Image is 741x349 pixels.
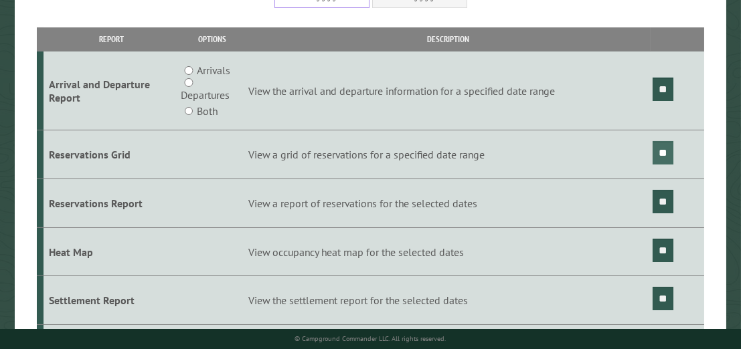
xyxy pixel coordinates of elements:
div: Domain Overview [51,79,120,88]
td: View a report of reservations for the selected dates [246,179,651,227]
div: Domain: [DOMAIN_NAME] [35,35,147,45]
td: Reservations Grid [44,130,179,179]
td: View the settlement report for the selected dates [246,276,651,325]
img: logo_orange.svg [21,21,32,32]
th: Options [179,27,246,51]
td: View a grid of reservations for a specified date range [246,130,651,179]
img: tab_domain_overview_orange.svg [36,78,47,88]
td: Heat Map [44,227,179,276]
div: Keywords by Traffic [148,79,226,88]
td: Arrival and Departure Report [44,51,179,130]
img: website_grey.svg [21,35,32,45]
small: © Campground Commander LLC. All rights reserved. [295,334,446,343]
td: Settlement Report [44,276,179,325]
td: View the arrival and departure information for a specified date range [246,51,651,130]
th: Report [44,27,179,51]
td: Reservations Report [44,179,179,227]
td: View occupancy heat map for the selected dates [246,227,651,276]
th: Description [246,27,651,51]
img: tab_keywords_by_traffic_grey.svg [133,78,144,88]
label: Departures [181,87,230,103]
div: v 4.0.25 [37,21,66,32]
label: Arrivals [197,62,230,78]
label: Both [197,103,218,119]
